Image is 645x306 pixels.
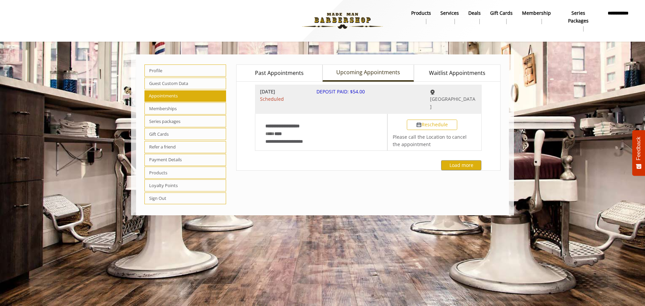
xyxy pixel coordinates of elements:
[144,179,226,191] span: Loyalty Points
[144,115,226,127] span: Series packages
[411,9,431,17] b: products
[316,88,365,95] span: DEPOSIT PAID: $54.00
[636,137,642,160] span: Feedback
[144,154,226,166] span: Payment Details
[560,9,596,25] b: Series packages
[416,122,422,128] img: Reschedule
[430,96,475,110] span: [GEOGRAPHIC_DATA]
[406,8,436,26] a: Productsproducts
[144,141,226,153] span: Refer a friend
[255,69,304,78] span: Past Appointments
[464,8,485,26] a: DealsDeals
[144,78,226,90] span: Guest Custom Data
[144,128,226,140] span: Gift Cards
[430,90,435,95] img: Chelsea 15th Street
[144,90,226,102] span: Appointments
[556,8,601,33] a: Series packagesSeries packages
[407,120,457,130] button: Reschedule
[517,8,556,26] a: MembershipMembership
[144,102,226,115] span: Memberships
[440,9,459,17] b: Services
[144,167,226,179] span: Products
[260,88,307,95] b: [DATE]
[490,9,513,17] b: gift cards
[296,2,389,39] img: Made Man Barbershop logo
[522,9,551,17] b: Membership
[436,8,464,26] a: ServicesServices
[336,68,400,77] span: Upcoming Appointments
[144,64,226,77] span: Profile
[441,160,481,170] button: Load more
[260,95,307,103] span: Scheduled
[393,134,467,147] span: Please call the Location to cancel the appointment
[485,8,517,26] a: Gift cardsgift cards
[144,192,226,205] span: Sign Out
[429,69,485,78] span: Waitlist Appointments
[468,9,481,17] b: Deals
[632,130,645,176] button: Feedback - Show survey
